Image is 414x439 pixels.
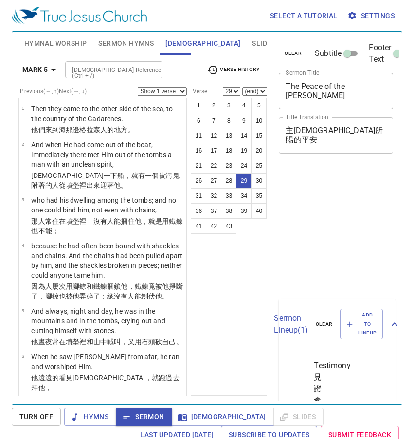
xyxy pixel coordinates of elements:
[45,338,183,346] wg2250: 夜
[142,292,169,300] wg2480: 制伏
[21,105,24,111] span: 1
[236,158,252,174] button: 24
[59,126,135,134] wg1519: 海
[31,171,183,190] p: [DEMOGRAPHIC_DATA]
[100,338,183,346] wg3735: 中
[270,10,338,22] span: Select a tutorial
[31,241,183,280] p: because he had often been bound with shackles and chains. And the chains had been pulled apart by...
[45,384,52,391] wg846: ，
[369,42,391,65] span: Footer Text
[87,338,183,346] wg1722: 和
[221,188,236,204] button: 33
[155,292,169,300] wg1150: 他
[21,141,24,147] span: 2
[316,320,333,329] span: clear
[251,98,267,113] button: 5
[191,88,207,94] label: Verse
[64,408,116,426] button: Hymns
[31,337,183,347] p: 他晝
[165,37,240,50] span: [DEMOGRAPHIC_DATA]
[275,164,371,296] iframe: from-child
[285,49,302,58] span: clear
[31,282,182,300] wg4178: 用腳鐐
[236,113,252,128] button: 9
[315,48,342,59] span: Subtitle
[31,217,182,235] wg1722: 墳塋
[52,338,183,346] wg3571: 常
[274,313,307,336] p: Sermon Lineup ( 1 )
[251,173,267,189] button: 30
[121,181,127,189] wg846: 。
[31,352,183,371] p: When he saw [PERSON_NAME] from afar, he ran and worshiped Him.
[191,218,206,234] button: 41
[59,292,169,300] wg3976: 也被他弄碎
[21,353,24,359] span: 6
[286,126,386,144] textarea: 主[DEMOGRAPHIC_DATA]所賜的平安
[21,197,24,202] span: 3
[180,411,266,423] span: [DEMOGRAPHIC_DATA]
[251,158,267,174] button: 25
[172,408,274,426] button: [DEMOGRAPHIC_DATA]
[207,64,259,76] span: Verse History
[31,217,182,235] wg3419: 裡，沒有人
[221,218,236,234] button: 43
[107,338,183,346] wg1722: 喊叫
[206,98,221,113] button: 2
[31,227,59,235] wg254: 也不能
[221,158,236,174] button: 23
[251,188,267,204] button: 35
[206,203,221,219] button: 37
[221,173,236,189] button: 28
[206,218,221,234] button: 42
[79,338,182,346] wg3418: 裡
[221,113,236,128] button: 8
[21,243,24,248] span: 4
[221,203,236,219] button: 38
[121,338,182,346] wg2896: ，又用石頭
[31,282,182,300] wg2532: 鐵鍊
[191,188,206,204] button: 31
[340,309,383,339] button: Add to Lineup
[279,48,307,59] button: clear
[135,292,169,300] wg2532: 能
[31,282,182,300] wg254: 捆鎖
[236,173,252,189] button: 29
[31,195,183,215] p: who had his dwelling among the tombs; and no one could bind him, not even with chains,
[266,7,342,25] button: Select a tutorial
[19,411,53,423] span: Turn Off
[68,64,144,75] input: Type Bible Reference
[72,411,108,423] span: Hymns
[116,408,172,426] button: Sermon
[45,181,128,189] wg1722: 的人
[93,338,183,346] wg2532: 山
[191,128,206,143] button: 11
[349,10,395,22] span: Settings
[52,126,135,134] wg2064: 到
[31,281,183,301] p: 因為
[66,126,135,134] wg2281: 那邊
[251,113,267,128] button: 10
[31,140,183,169] p: And when He had come out of the boat, immediately there met Him out of the tombs a man with an un...
[31,282,182,300] wg1223: 人屢次
[251,203,267,219] button: 40
[124,411,164,423] span: Sermon
[114,181,127,189] wg528: 他
[310,318,339,330] button: clear
[31,125,183,135] p: 他們來
[18,61,63,79] button: Mark 5
[162,338,182,346] wg2629: 自己
[31,292,169,300] wg1288: 了，腳鐐
[191,98,206,113] button: 1
[236,98,252,113] button: 4
[20,88,87,94] label: Previous (←, ↑) Next (→, ↓)
[236,128,252,143] button: 14
[31,306,183,335] p: And always, night and day, he was in the mountains and in the tombs, crying out and cutting himse...
[31,374,179,391] wg3113: 看見
[191,173,206,189] button: 26
[191,158,206,174] button: 21
[79,181,127,189] wg3419: 裡出來
[107,126,135,134] wg1046: 的地方
[31,217,182,235] wg2731: 在
[31,172,179,189] wg846: 一
[191,113,206,128] button: 6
